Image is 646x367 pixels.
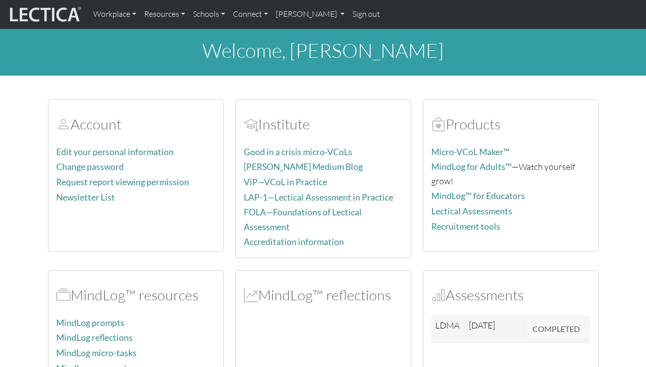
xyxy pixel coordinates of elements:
[229,4,272,25] a: Connect
[56,318,124,328] a: MindLog prompts
[244,237,344,247] a: Accreditation information
[348,4,384,25] a: Sign out
[431,206,512,216] a: Lectical Assessments
[56,115,71,133] span: Account
[431,160,590,188] p: —Watch yourself grow!
[244,147,352,157] a: Good in a crisis micro-VCoLs
[469,320,495,330] span: [DATE]
[244,286,258,304] span: MindLog
[244,177,327,187] a: ViP—VCoL in Practice
[431,116,590,133] h2: Products
[56,286,215,304] h2: MindLog™ resources
[140,4,189,25] a: Resources
[56,348,137,358] a: MindLog micro-tasks
[244,162,363,172] a: [PERSON_NAME] Medium Blog
[431,221,500,232] a: Recruitment tools
[431,286,446,304] span: Assessments
[244,116,403,133] h2: Institute
[431,115,446,133] span: Products
[431,316,465,343] td: LDMA
[56,162,124,172] a: Change password
[244,192,393,203] a: LAP-1—Lectical Assessment in Practice
[56,286,71,304] span: MindLog™ resources
[56,332,133,343] a: MindLog reflections
[56,177,189,187] a: Request report viewing permission
[272,4,348,25] a: [PERSON_NAME]
[244,207,362,232] a: FOLA—Foundations of Lectical Assessment
[431,191,525,201] a: MindLog™ for Educators
[244,115,258,133] span: Account
[431,286,590,304] h2: Assessments
[89,4,140,25] a: Workplace
[431,147,510,157] a: Micro-VCoL Maker™
[189,4,229,25] a: Schools
[431,162,512,172] a: MindLog for Adults™
[56,147,174,157] a: Edit your personal information
[244,286,403,304] h2: MindLog™ reflections
[7,5,81,24] img: lecticalive
[56,116,215,133] h2: Account
[56,192,115,203] a: Newsletter List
